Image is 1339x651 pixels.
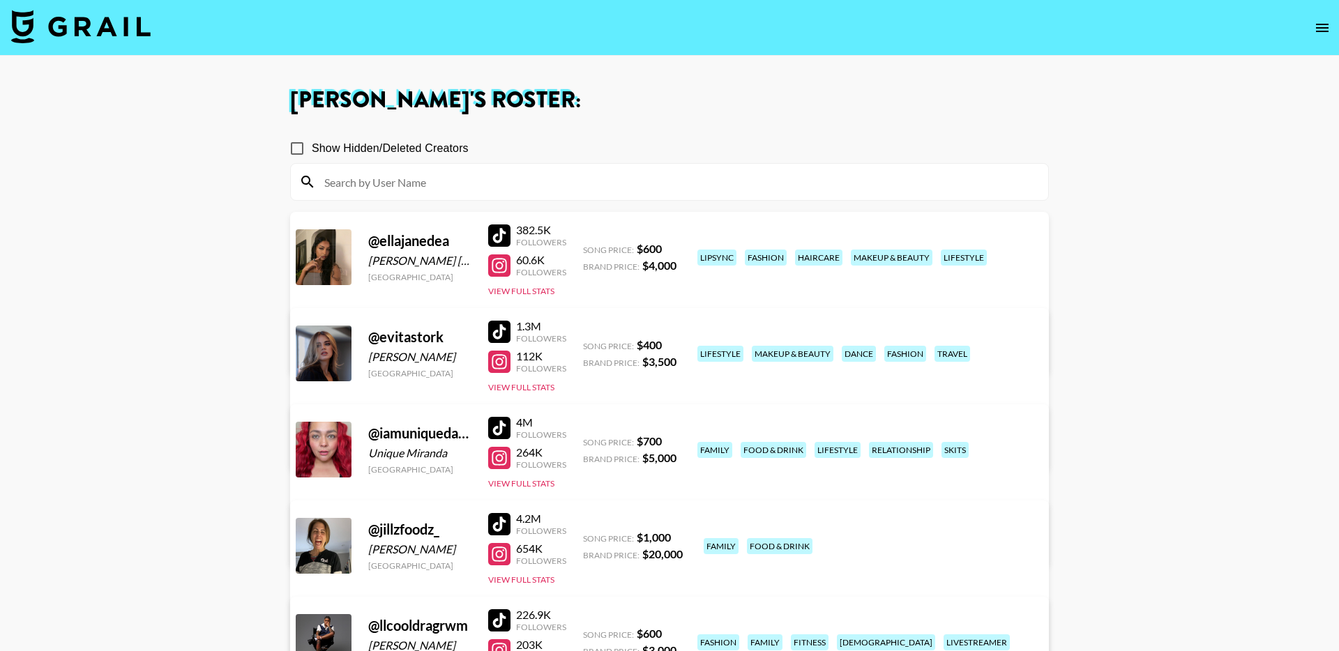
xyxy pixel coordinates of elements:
div: @ evitastork [368,328,471,346]
div: [GEOGRAPHIC_DATA] [368,464,471,475]
div: @ llcooldragrwm [368,617,471,634]
strong: $ 3,500 [642,355,676,368]
div: haircare [795,250,842,266]
button: View Full Stats [488,478,554,489]
div: 382.5K [516,223,566,237]
strong: $ 5,000 [642,451,676,464]
div: Followers [516,429,566,440]
div: [GEOGRAPHIC_DATA] [368,368,471,378]
div: family [704,538,739,554]
div: 4M [516,415,566,429]
div: fitness [791,634,829,650]
div: travel [935,346,970,362]
strong: $ 1,000 [637,530,671,544]
div: 654K [516,542,566,556]
div: food & drink [741,442,806,458]
span: Song Price: [583,341,634,351]
strong: $ 4,000 [642,259,676,272]
strong: $ 700 [637,434,662,447]
div: 4.2M [516,512,566,526]
div: lifestyle [697,346,743,362]
button: open drawer [1308,14,1336,42]
div: 226.9K [516,608,566,622]
button: View Full Stats [488,574,554,585]
div: fashion [884,346,926,362]
div: 60.6K [516,253,566,267]
div: [GEOGRAPHIC_DATA] [368,272,471,282]
span: Show Hidden/Deleted Creators [312,140,469,157]
span: Song Price: [583,437,634,447]
div: lifestyle [815,442,861,458]
div: 1.3M [516,319,566,333]
div: Followers [516,363,566,374]
div: Unique Miranda [368,446,471,460]
span: Brand Price: [583,261,640,272]
div: 112K [516,349,566,363]
div: [DEMOGRAPHIC_DATA] [837,634,935,650]
div: skits [941,442,969,458]
div: 264K [516,445,566,459]
div: Followers [516,622,566,632]
span: Brand Price: [583,454,640,464]
div: Followers [516,556,566,566]
div: food & drink [747,538,812,554]
strong: $ 600 [637,242,662,255]
button: View Full Stats [488,286,554,296]
div: family [748,634,782,650]
div: family [697,442,732,458]
div: @ jillzfoodz_ [368,521,471,538]
div: lifestyle [941,250,987,266]
div: Followers [516,237,566,247]
div: @ ellajanedea [368,232,471,250]
div: [PERSON_NAME] [368,542,471,556]
div: makeup & beauty [752,346,833,362]
div: @ iamuniquedaily [368,424,471,442]
span: Song Price: [583,533,634,544]
h1: [PERSON_NAME] 's Roster: [290,89,1049,112]
span: Song Price: [583,629,634,640]
strong: $ 600 [637,627,662,640]
div: [PERSON_NAME] [368,350,471,364]
div: Followers [516,333,566,344]
div: livestreamer [944,634,1010,650]
span: Song Price: [583,245,634,255]
span: Brand Price: [583,358,640,368]
div: fashion [745,250,787,266]
strong: $ 400 [637,338,662,351]
div: relationship [869,442,933,458]
div: Followers [516,267,566,277]
strong: $ 20,000 [642,547,683,560]
div: Followers [516,459,566,470]
button: View Full Stats [488,382,554,392]
div: [PERSON_NAME] [PERSON_NAME] [368,254,471,268]
div: Followers [516,526,566,536]
div: dance [842,346,876,362]
div: fashion [697,634,739,650]
div: makeup & beauty [851,250,932,266]
img: Grail Talent [11,10,151,43]
span: Brand Price: [583,550,640,560]
div: lipsync [697,250,736,266]
div: [GEOGRAPHIC_DATA] [368,560,471,571]
input: Search by User Name [316,171,1040,193]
